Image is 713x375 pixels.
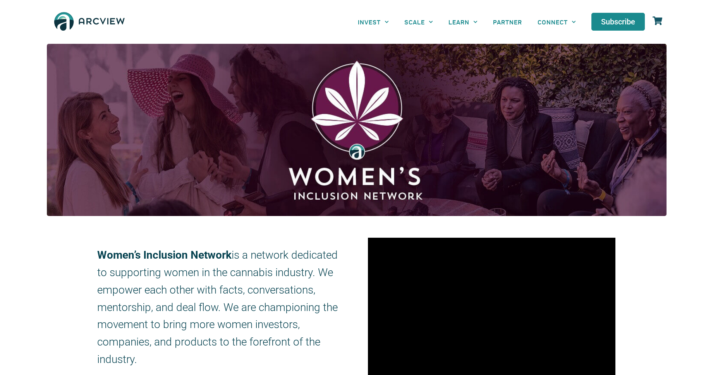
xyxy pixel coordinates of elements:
[97,249,232,261] strong: Women’s Inclusion Network
[97,247,345,368] div: is a network dedicated to supporting women in the cannabis industry. We empower each other with f...
[530,13,584,31] a: CONNECT
[51,8,128,36] img: The Arcview Group
[397,13,441,31] a: SCALE
[601,18,635,26] span: Subscribe
[350,13,397,31] a: INVEST
[350,13,584,31] nav: Menu
[441,13,485,31] a: LEARN
[591,13,645,31] a: Subscribe
[485,13,530,31] a: PARTNER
